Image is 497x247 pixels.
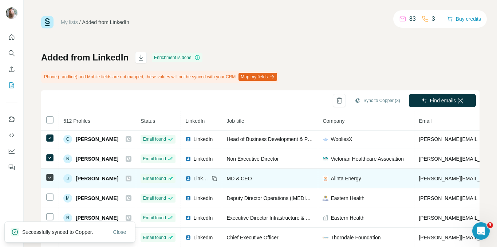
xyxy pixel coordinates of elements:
p: 3 [432,15,435,23]
iframe: Intercom live chat [472,222,490,240]
img: company-logo [323,176,328,181]
div: R [63,213,72,222]
button: Find emails (3) [409,94,476,107]
span: LinkedIn [193,155,213,162]
button: Enrich CSV [6,63,17,76]
button: Use Surfe API [6,129,17,142]
div: Added from LinkedIn [82,19,129,26]
span: [PERSON_NAME] [76,155,118,162]
span: Email found [143,136,166,142]
span: Company [323,118,344,124]
span: Deputy Director Operations ([MEDICAL_DATA] Services) [226,195,355,201]
img: Avatar [6,7,17,19]
span: [PERSON_NAME] [76,136,118,143]
span: Executive Director Infrastructure & Digital [226,215,320,221]
span: Non Executive Director [226,156,279,162]
img: company-logo [323,235,328,240]
p: 83 [409,15,416,23]
div: J [63,174,72,183]
span: [PERSON_NAME] [76,214,118,221]
button: Buy credits [447,14,481,24]
span: Victorian Healthcare Association [331,155,404,162]
span: Status [141,118,155,124]
img: LinkedIn logo [185,235,191,240]
img: company-logo [323,156,328,162]
span: LinkedIn [193,234,213,241]
div: N [63,154,72,163]
li: / [79,19,81,26]
img: LinkedIn logo [185,156,191,162]
button: Search [6,47,17,60]
span: LinkedIn [193,136,213,143]
span: LinkedIn [193,195,213,202]
span: Chief Executive Officer [226,235,278,240]
span: MD & CEO [226,176,252,181]
span: Thorndale Foundation [331,234,380,241]
span: LinkedIn [185,118,205,124]
span: LinkedIn [193,175,209,182]
span: Alinta Energy [331,175,361,182]
span: 512 Profiles [63,118,90,124]
img: LinkedIn logo [185,136,191,142]
img: LinkedIn logo [185,195,191,201]
p: Successfully synced to Copper. [22,228,99,236]
span: Email found [143,195,166,201]
h1: Added from LinkedIn [41,52,129,63]
div: C [63,135,72,144]
div: Enrichment is done [152,53,202,62]
span: Eastern Health [331,195,364,202]
button: Close [108,226,131,239]
img: LinkedIn logo [185,215,191,221]
button: My lists [6,79,17,92]
span: 3 [487,222,493,228]
button: Sync to Copper (3) [350,95,405,106]
span: [PERSON_NAME] [76,175,118,182]
span: Find emails (3) [430,97,464,104]
span: LinkedIn [193,214,213,221]
span: Email found [143,175,166,182]
a: My lists [61,19,78,25]
span: Head of Business Development & Partnerships [226,136,333,142]
span: Job title [226,118,244,124]
div: Phone (Landline) and Mobile fields are not mapped, these values will not be synced with your CRM [41,71,279,83]
span: Close [113,228,126,236]
div: M [63,194,72,203]
span: Eastern Health [331,214,364,221]
span: [PERSON_NAME] [76,195,118,202]
span: Email found [143,215,166,221]
img: company-logo [323,195,328,201]
button: Use Surfe on LinkedIn [6,113,17,126]
button: Map my fields [238,73,277,81]
img: company-logo [323,136,328,142]
img: LinkedIn logo [185,176,191,181]
button: Quick start [6,31,17,44]
img: Surfe Logo [41,16,54,28]
span: Email found [143,156,166,162]
span: WooliesX [331,136,352,143]
button: Dashboard [6,145,17,158]
button: Feedback [6,161,17,174]
span: Email [419,118,431,124]
span: Email found [143,234,166,241]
